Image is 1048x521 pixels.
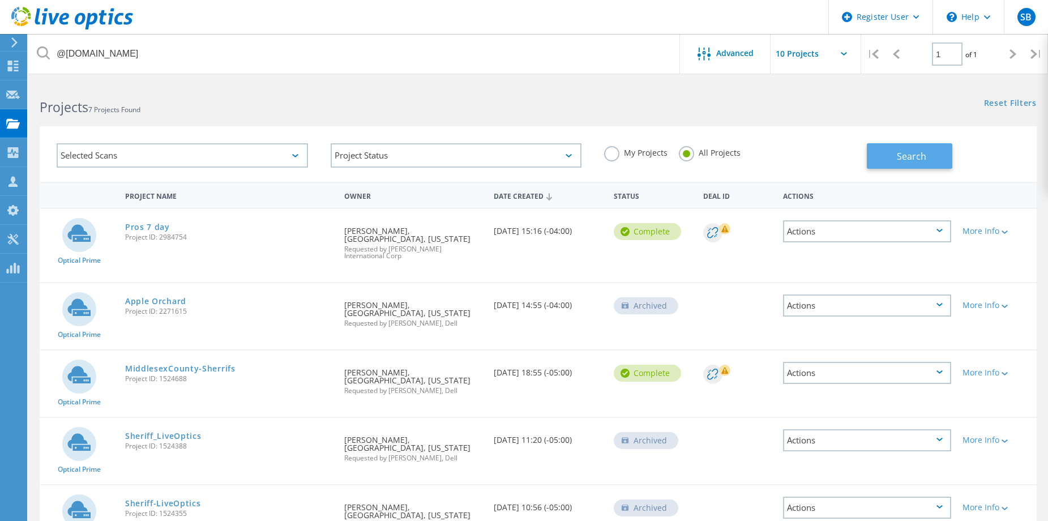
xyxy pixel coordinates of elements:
[125,234,333,241] span: Project ID: 2984754
[28,34,681,74] input: Search projects by name, owner, ID, company, etc
[777,185,957,206] div: Actions
[125,443,333,450] span: Project ID: 1524388
[614,432,678,449] div: Archived
[339,209,488,271] div: [PERSON_NAME], [GEOGRAPHIC_DATA], [US_STATE]
[861,34,884,74] div: |
[125,510,333,517] span: Project ID: 1524355
[604,146,668,157] label: My Projects
[125,432,202,440] a: Sheriff_LiveOptics
[57,143,308,168] div: Selected Scans
[344,455,482,462] span: Requested by [PERSON_NAME], Dell
[963,227,1031,235] div: More Info
[40,98,88,116] b: Projects
[1020,12,1032,22] span: SB
[488,209,608,246] div: [DATE] 15:16 (-04:00)
[963,436,1031,444] div: More Info
[125,499,201,507] a: Sheriff-LiveOptics
[125,365,236,373] a: MiddlesexCounty-Sherrifs
[11,24,133,32] a: Live Optics Dashboard
[339,418,488,473] div: [PERSON_NAME], [GEOGRAPHIC_DATA], [US_STATE]
[58,399,101,405] span: Optical Prime
[716,49,754,57] span: Advanced
[783,497,951,519] div: Actions
[125,297,186,305] a: Apple Orchard
[1025,34,1048,74] div: |
[608,185,698,206] div: Status
[984,99,1037,109] a: Reset Filters
[125,308,333,315] span: Project ID: 2271615
[488,283,608,321] div: [DATE] 14:55 (-04:00)
[331,143,582,168] div: Project Status
[783,220,951,242] div: Actions
[488,351,608,388] div: [DATE] 18:55 (-05:00)
[88,105,140,114] span: 7 Projects Found
[965,50,977,59] span: of 1
[897,150,926,163] span: Search
[783,362,951,384] div: Actions
[125,375,333,382] span: Project ID: 1524688
[614,297,678,314] div: Archived
[339,283,488,338] div: [PERSON_NAME], [GEOGRAPHIC_DATA], [US_STATE]
[344,246,482,259] span: Requested by [PERSON_NAME] International Corp
[614,499,678,516] div: Archived
[58,331,101,338] span: Optical Prime
[614,223,681,240] div: Complete
[125,223,170,231] a: Pros 7 day
[488,185,608,206] div: Date Created
[963,301,1031,309] div: More Info
[339,351,488,405] div: [PERSON_NAME], [GEOGRAPHIC_DATA], [US_STATE]
[58,466,101,473] span: Optical Prime
[783,429,951,451] div: Actions
[488,418,608,455] div: [DATE] 11:20 (-05:00)
[119,185,339,206] div: Project Name
[679,146,741,157] label: All Projects
[963,503,1031,511] div: More Info
[947,12,957,22] svg: \n
[344,320,482,327] span: Requested by [PERSON_NAME], Dell
[339,185,488,206] div: Owner
[963,369,1031,377] div: More Info
[58,257,101,264] span: Optical Prime
[344,387,482,394] span: Requested by [PERSON_NAME], Dell
[698,185,777,206] div: Deal Id
[867,143,952,169] button: Search
[614,365,681,382] div: Complete
[783,294,951,317] div: Actions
